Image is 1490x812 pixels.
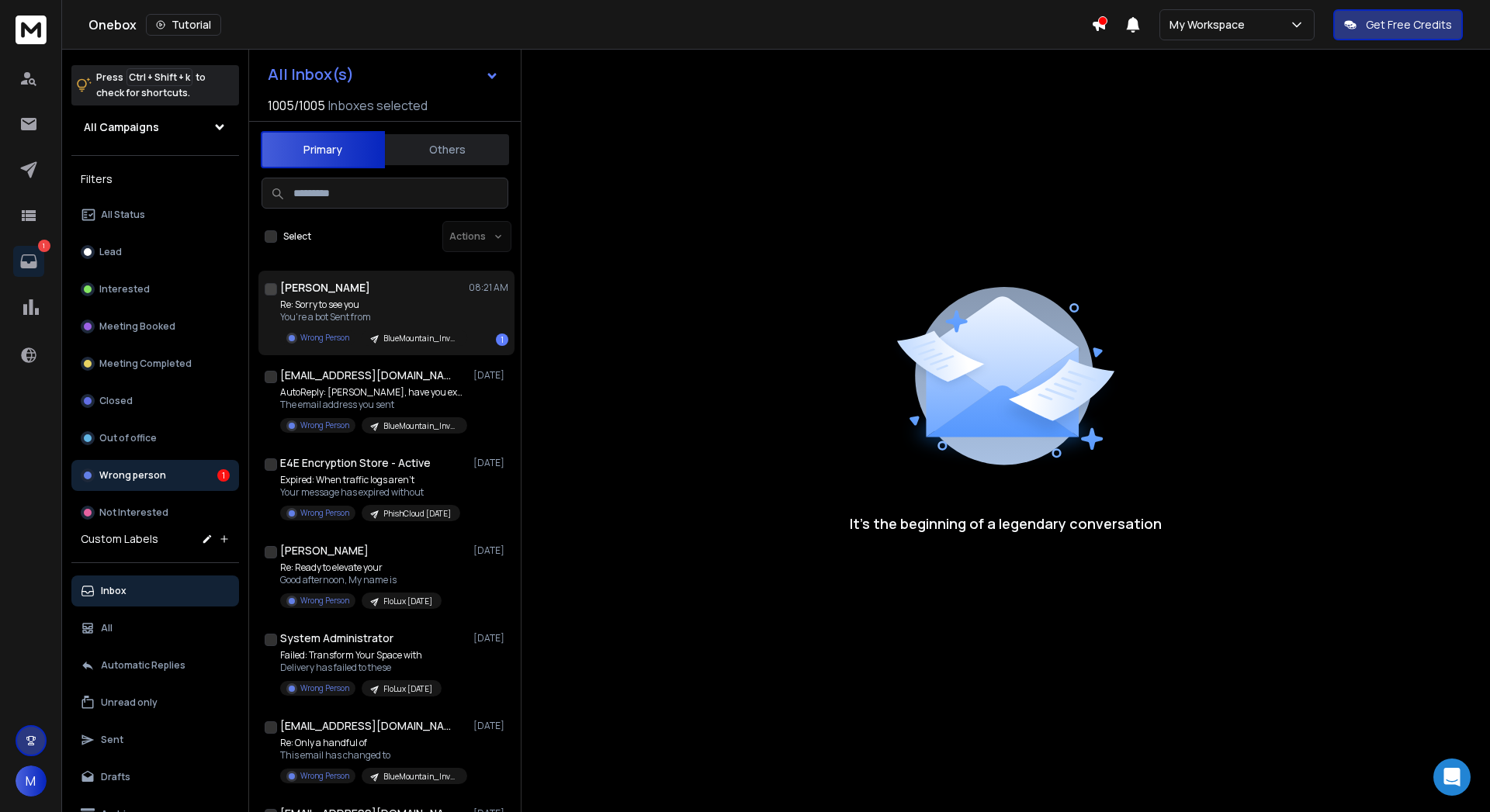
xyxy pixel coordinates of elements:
p: Re: Sorry to see you [280,299,466,311]
p: Not Interested [99,506,168,519]
p: 08:21 AM [469,282,508,294]
p: Lead [99,246,122,258]
p: Failed: Transform Your Space with [280,649,442,662]
p: [DATE] [473,457,508,469]
button: All [71,613,239,644]
p: Meeting Completed [99,358,192,370]
div: Open Intercom Messenger [1433,758,1471,796]
p: PhishCloud [DATE] [383,508,451,520]
p: BlueMountain_Investor_Campaign [383,333,458,344]
button: Drafts [71,762,239,793]
button: All Inbox(s) [255,59,511,90]
button: Sent [71,724,239,755]
p: Wrong person [99,469,166,482]
p: Sent [101,734,123,746]
p: Wrong Person [300,770,349,782]
p: Wrong Person [300,507,349,519]
h1: System Administrator [280,631,393,646]
p: Automatic Replies [101,659,185,672]
p: Delivery has failed to these [280,662,442,674]
p: My Workspace [1169,17,1251,33]
p: It’s the beginning of a legendary conversation [850,513,1162,534]
p: Closed [99,395,133,407]
button: Meeting Completed [71,348,239,379]
p: Out of office [99,432,157,444]
p: 1 [38,240,50,252]
h1: All Inbox(s) [268,67,354,82]
h1: [EMAIL_ADDRESS][DOMAIN_NAME] [280,368,451,383]
h1: [PERSON_NAME] [280,543,369,558]
p: BlueMountain_Investor_Campaign [383,420,458,432]
label: Select [283,230,311,243]
button: Wrong person1 [71,460,239,491]
p: [DATE] [473,632,508,644]
button: Closed [71,385,239,416]
p: Get Free Credits [1366,17,1452,33]
p: FloLux [DATE] [383,683,432,695]
button: Meeting Booked [71,311,239,342]
p: This email has changed to [280,749,466,762]
span: Ctrl + Shift + k [126,68,192,86]
p: All Status [101,209,145,221]
button: M [16,765,47,796]
button: Automatic Replies [71,650,239,681]
button: Inbox [71,575,239,606]
p: [DATE] [473,369,508,382]
p: Interested [99,283,150,295]
button: Lead [71,237,239,268]
button: All Status [71,199,239,230]
h1: [PERSON_NAME] [280,280,370,295]
div: 1 [496,333,508,346]
p: All [101,622,113,634]
div: Onebox [88,14,1091,36]
button: Get Free Credits [1333,9,1463,40]
button: Primary [261,131,385,168]
p: You're a bot Sent from [280,311,466,323]
p: Wrong Person [300,682,349,694]
p: Expired: When traffic logs aren’t [280,474,460,486]
h1: [EMAIL_ADDRESS][DOMAIN_NAME] [280,718,451,734]
p: Good afternoon, My name is [280,574,442,586]
p: Drafts [101,771,130,783]
p: Inbox [101,585,126,597]
a: 1 [13,246,44,277]
p: Re: Ready to elevate your [280,561,442,574]
h3: Filters [71,168,239,190]
p: AutoReply: [PERSON_NAME], have you explored [280,386,466,399]
h3: Custom Labels [81,531,158,547]
p: The email address you sent [280,399,466,411]
span: 1005 / 1005 [268,96,325,115]
p: Wrong Person [300,420,349,431]
p: FloLux [DATE] [383,596,432,607]
button: Out of office [71,423,239,454]
p: [DATE] [473,720,508,732]
p: BlueMountain_Investor_Campaign [383,771,458,783]
h3: Inboxes selected [328,96,428,115]
h1: E4E Encryption Store - Active [280,455,431,471]
button: Not Interested [71,497,239,528]
p: Re: Only a handful of [280,737,466,749]
p: Wrong Person [300,332,349,344]
h1: All Campaigns [84,119,159,135]
button: Interested [71,274,239,305]
p: Your message has expired without [280,486,460,499]
p: [DATE] [473,544,508,557]
p: Wrong Person [300,595,349,606]
button: Others [385,133,509,167]
button: Tutorial [146,14,221,36]
p: Press to check for shortcuts. [96,70,206,101]
div: 1 [217,469,230,482]
p: Unread only [101,696,158,709]
p: Meeting Booked [99,320,175,333]
button: Unread only [71,687,239,718]
button: All Campaigns [71,112,239,143]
